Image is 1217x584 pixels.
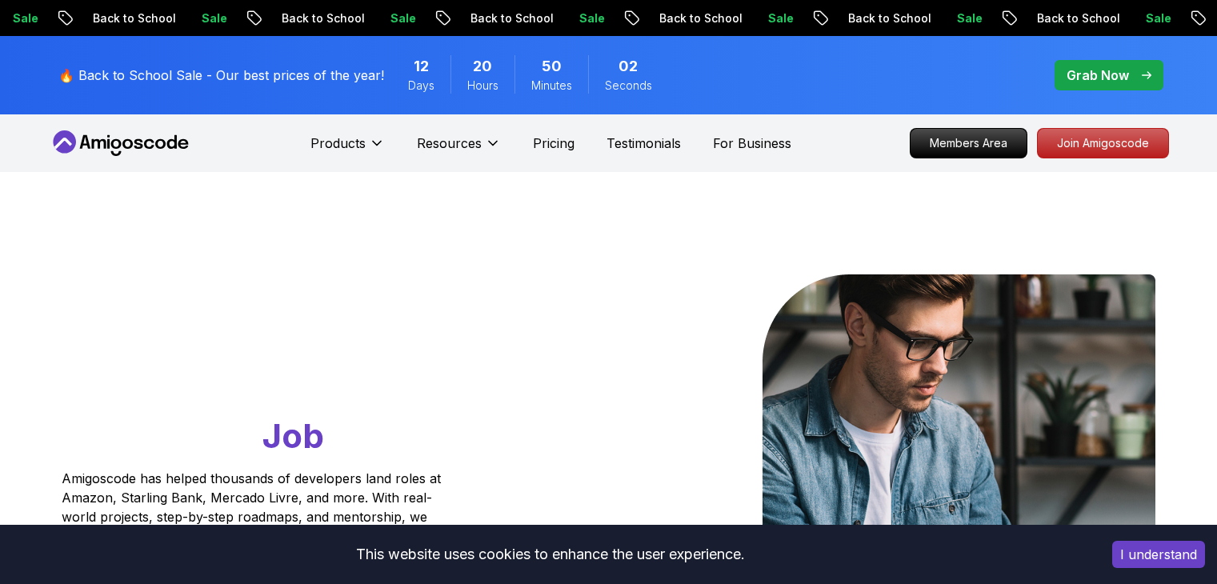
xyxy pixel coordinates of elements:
[832,10,941,26] p: Back to School
[77,10,186,26] p: Back to School
[941,10,992,26] p: Sale
[473,55,492,78] span: 20 Hours
[266,10,374,26] p: Back to School
[1021,10,1130,26] p: Back to School
[417,134,501,166] button: Resources
[911,129,1027,158] p: Members Area
[713,134,791,153] a: For Business
[454,10,563,26] p: Back to School
[619,55,638,78] span: 2 Seconds
[310,134,385,166] button: Products
[533,134,574,153] a: Pricing
[58,66,384,85] p: 🔥 Back to School Sale - Our best prices of the year!
[1130,10,1181,26] p: Sale
[910,128,1027,158] a: Members Area
[531,78,572,94] span: Minutes
[1037,128,1169,158] a: Join Amigoscode
[752,10,803,26] p: Sale
[374,10,426,26] p: Sale
[262,415,324,456] span: Job
[414,55,429,78] span: 12 Days
[606,134,681,153] a: Testimonials
[12,537,1088,572] div: This website uses cookies to enhance the user experience.
[643,10,752,26] p: Back to School
[1038,129,1168,158] p: Join Amigoscode
[62,274,502,459] h1: Go From Learning to Hired: Master Java, Spring Boot & Cloud Skills That Get You the
[1112,541,1205,568] button: Accept cookies
[310,134,366,153] p: Products
[417,134,482,153] p: Resources
[186,10,237,26] p: Sale
[62,469,446,546] p: Amigoscode has helped thousands of developers land roles at Amazon, Starling Bank, Mercado Livre,...
[467,78,498,94] span: Hours
[1067,66,1129,85] p: Grab Now
[542,55,562,78] span: 50 Minutes
[408,78,434,94] span: Days
[563,10,615,26] p: Sale
[605,78,652,94] span: Seconds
